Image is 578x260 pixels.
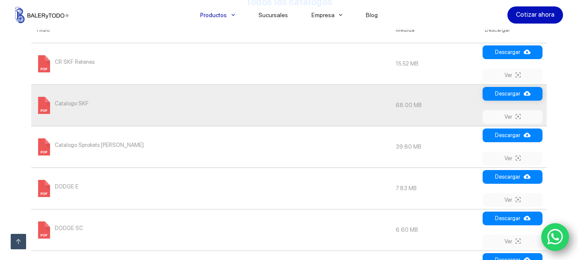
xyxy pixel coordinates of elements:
[483,45,542,59] a: Descargar
[391,209,480,251] td: 6.60 MB
[483,235,542,248] a: Ver
[483,152,542,165] a: Ver
[36,226,83,233] a: DODGE SC
[483,110,542,124] a: Ver
[391,84,480,126] td: 68.00 MB
[55,138,144,152] span: Catalogo Sprokets [PERSON_NAME]
[55,97,89,111] span: Catalogo SKF
[483,193,542,207] a: Ver
[55,55,95,69] span: CR SKF Retenes
[507,6,563,24] a: Cotizar ahora
[483,129,542,142] a: Descargar
[541,223,569,251] a: WhatsApp
[11,234,26,249] a: Ir arriba
[15,7,68,23] img: Balerytodo
[483,87,542,101] a: Descargar
[391,43,480,84] td: 15.52 MB
[483,170,542,184] a: Descargar
[36,60,95,66] a: CR SKF Retenes
[36,102,89,108] a: Catalogo SKF
[483,212,542,225] a: Descargar
[55,221,83,235] span: DODGE SC
[36,185,78,191] a: DODGE E
[36,143,144,149] a: Catalogo Sprokets [PERSON_NAME]
[391,126,480,167] td: 39.80 MB
[55,180,78,194] span: DODGE E
[483,69,542,82] a: Ver
[391,167,480,209] td: 7.83 MB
